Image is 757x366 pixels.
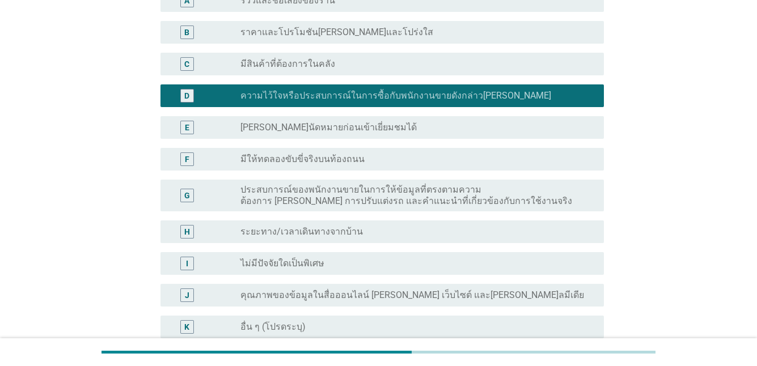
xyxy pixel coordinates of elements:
label: คุณภาพของข้อมูลในสื่อออนไลน์ [PERSON_NAME] เว็บไซต์ และ[PERSON_NAME]ลมีเดีย [240,290,584,301]
label: มีสินค้าที่ต้องการในคลัง [240,58,335,70]
div: H [184,225,190,237]
label: ความไว้ใจหรือประสบการณ์ในการซื้อกับพนักงานขายดังกล่าว[PERSON_NAME] [240,90,551,101]
label: ราคาและโปรโมชัน[PERSON_NAME]และโปร่งใส [240,27,433,38]
label: ประสบการณ์ของพนักงานขายในการให้ข้อมูลที่ตรงตามความต้องการ [PERSON_NAME] การปรับแต่งรถ และคำแนะนำท... [240,184,586,207]
div: J [185,289,189,301]
div: D [184,90,189,101]
label: มีให้ทดลองขับขี่จริงบนท้องถนน [240,154,365,165]
label: ระยะทาง/เวลาเดินทางจากบ้าน [240,226,363,237]
div: K [184,321,189,333]
div: C [184,58,189,70]
div: F [185,153,189,165]
div: G [184,189,190,201]
div: I [186,257,188,269]
label: ไม่มีปัจจัยใดเป็นพิเศษ [240,258,324,269]
div: B [184,26,189,38]
label: อื่น ๆ (โปรดระบุ) [240,321,306,333]
label: [PERSON_NAME]นัดหมายก่อนเข้าเยี่ยมชมได้ [240,122,417,133]
div: E [185,121,189,133]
